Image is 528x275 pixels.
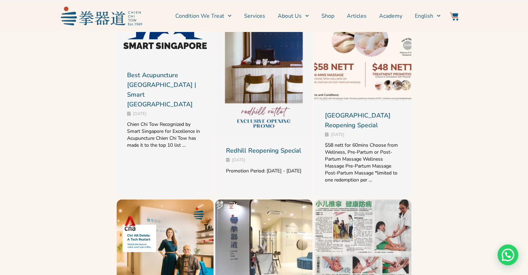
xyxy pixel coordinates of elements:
[127,71,196,108] a: Best Acupuncture [GEOGRAPHIC_DATA] | Smart [GEOGRAPHIC_DATA]
[325,142,401,184] p: $58 nett for 60mins Choose from Wellness, Pre-Partum or Post-Partum Massage Wellness Massage Pre-...
[145,7,441,25] nav: Menu
[226,168,302,175] p: Promotion Period: [DATE] - [DATE]
[127,121,203,149] p: Chien Chi Tow Recognized by Smart Singapore for Excellence in Acupuncture Chien Chi Tow has made ...
[175,7,232,25] a: Condition We Treat
[450,12,458,21] img: Website Icon-03
[347,7,367,25] a: Articles
[278,7,309,25] a: About Us
[415,7,441,25] a: English
[232,157,245,163] span: [DATE]
[379,7,402,25] a: Academy
[325,111,390,129] a: [GEOGRAPHIC_DATA] Reopening Special
[330,132,344,137] span: [DATE]
[226,146,301,155] a: Redhill Reopening Special
[321,7,334,25] a: Shop
[133,111,146,116] span: [DATE]
[415,12,433,20] span: English
[244,7,265,25] a: Services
